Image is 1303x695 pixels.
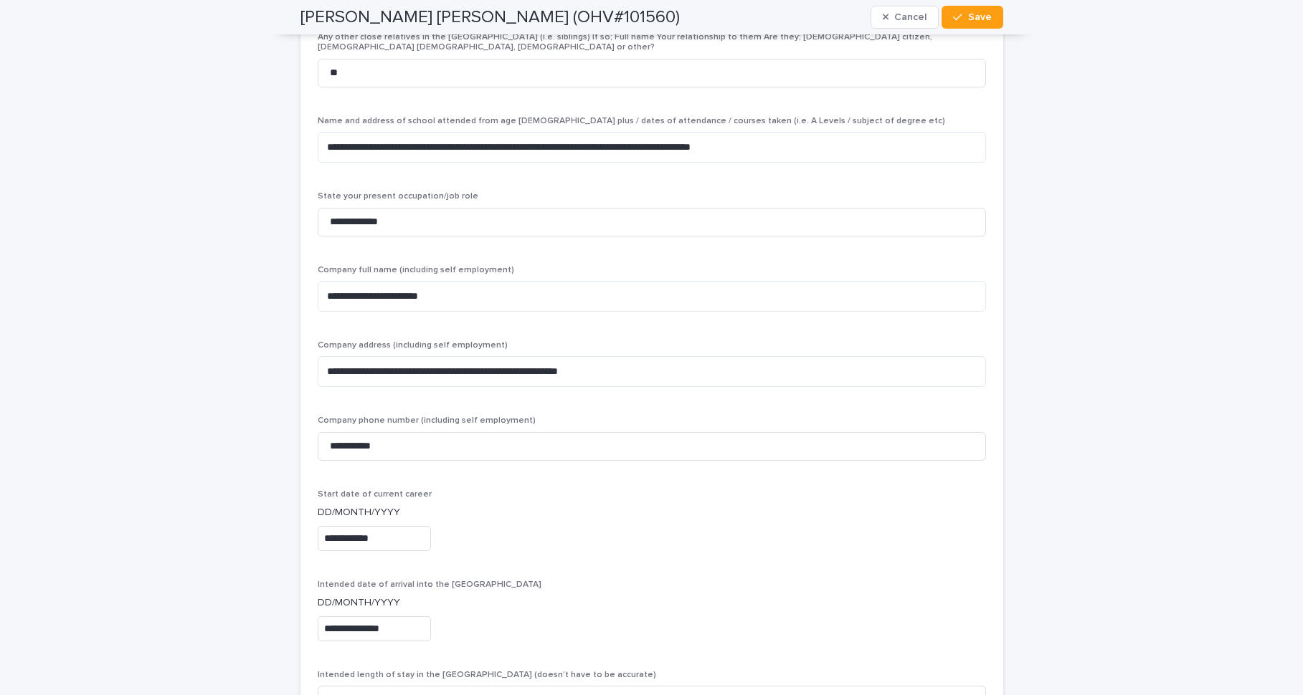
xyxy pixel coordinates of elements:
[318,341,508,350] span: Company address (including self employment)
[318,580,541,589] span: Intended date of arrival into the [GEOGRAPHIC_DATA]
[318,33,932,52] span: Any other close relatives in the [GEOGRAPHIC_DATA] (i.e. siblings) If so; Full name Your relation...
[318,505,986,520] p: DD/MONTH/YYYY
[300,7,680,28] h2: [PERSON_NAME] [PERSON_NAME] (OHV#101560)
[318,192,478,201] span: State your present occupation/job role
[318,117,945,125] span: Name and address of school attended from age [DEMOGRAPHIC_DATA] plus / dates of attendance / cour...
[318,266,514,274] span: Company full name (including self employment)
[318,671,656,679] span: Intended length of stay in the [GEOGRAPHIC_DATA] (doesn’t have to be accurate)
[894,12,927,22] span: Cancel
[968,12,992,22] span: Save
[318,595,986,610] p: DD/MONTH/YYYY
[318,490,432,499] span: Start date of current career
[942,6,1003,29] button: Save
[318,416,536,425] span: Company phone number (including self employment)
[871,6,939,29] button: Cancel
